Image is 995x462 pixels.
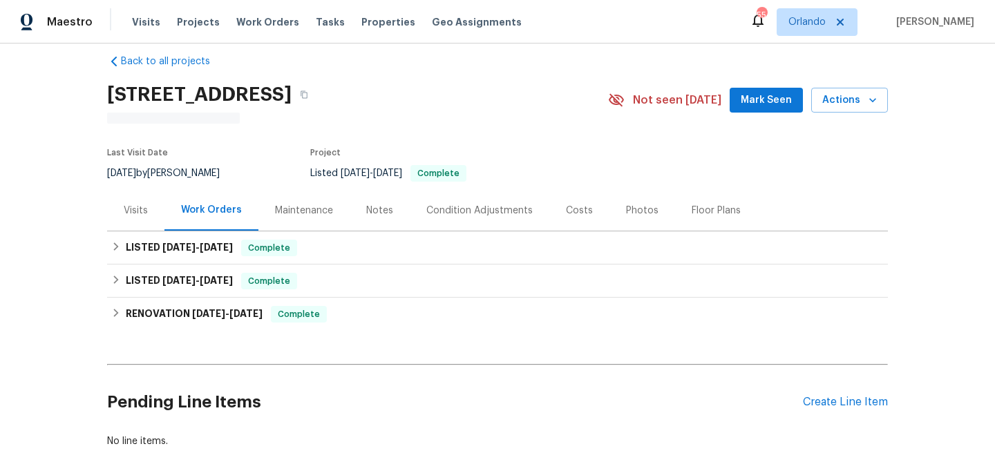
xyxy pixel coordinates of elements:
span: - [192,309,263,318]
h6: LISTED [126,240,233,256]
span: Tasks [316,17,345,27]
span: Not seen [DATE] [633,93,721,107]
div: Maintenance [275,204,333,218]
span: [DATE] [200,242,233,252]
span: [DATE] [107,169,136,178]
button: Actions [811,88,888,113]
span: Maestro [47,15,93,29]
span: [DATE] [200,276,233,285]
span: Geo Assignments [432,15,522,29]
span: [DATE] [162,276,196,285]
span: - [162,276,233,285]
div: Create Line Item [803,396,888,409]
span: Projects [177,15,220,29]
span: Properties [361,15,415,29]
div: Notes [366,204,393,218]
span: Project [310,148,341,157]
span: Actions [822,92,877,109]
span: - [341,169,402,178]
div: by [PERSON_NAME] [107,165,236,182]
div: No line items. [107,434,888,448]
span: [PERSON_NAME] [891,15,974,29]
span: Mark Seen [741,92,792,109]
span: Complete [412,169,465,177]
span: Listed [310,169,466,178]
h2: Pending Line Items [107,370,803,434]
div: RENOVATION [DATE]-[DATE]Complete [107,298,888,331]
div: LISTED [DATE]-[DATE]Complete [107,264,888,298]
div: Photos [626,204,658,218]
a: Back to all projects [107,55,240,68]
span: [DATE] [162,242,196,252]
h2: [STREET_ADDRESS] [107,88,292,102]
span: Orlando [788,15,826,29]
span: [DATE] [192,309,225,318]
div: 55 [757,8,766,22]
div: Work Orders [181,203,242,217]
h6: LISTED [126,273,233,289]
span: Visits [132,15,160,29]
span: Complete [243,241,296,255]
span: [DATE] [373,169,402,178]
span: [DATE] [229,309,263,318]
span: [DATE] [341,169,370,178]
span: Complete [243,274,296,288]
span: - [162,242,233,252]
button: Mark Seen [730,88,803,113]
span: Work Orders [236,15,299,29]
div: Condition Adjustments [426,204,533,218]
h6: RENOVATION [126,306,263,323]
div: Costs [566,204,593,218]
div: Visits [124,204,148,218]
span: Complete [272,307,325,321]
div: LISTED [DATE]-[DATE]Complete [107,231,888,264]
button: Copy Address [292,82,316,107]
span: Last Visit Date [107,148,168,157]
div: Floor Plans [692,204,741,218]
